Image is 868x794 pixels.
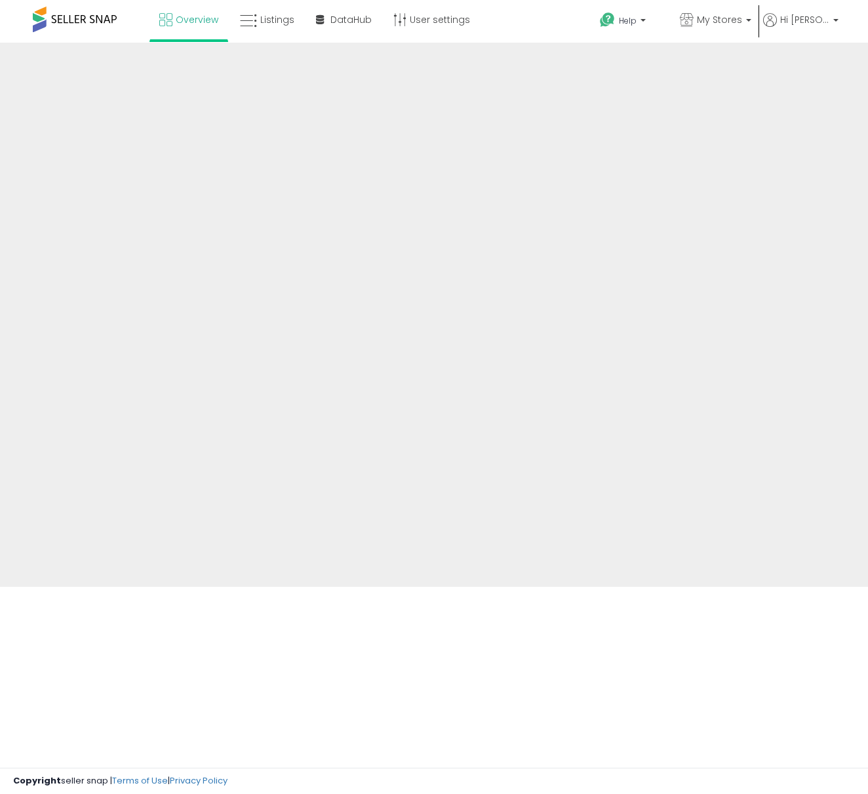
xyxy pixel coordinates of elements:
span: Overview [176,13,218,26]
a: Help [589,2,668,43]
span: My Stores [697,13,742,26]
i: Get Help [599,12,616,28]
span: Listings [260,13,294,26]
a: Hi [PERSON_NAME] [763,13,838,43]
span: DataHub [330,13,372,26]
span: Hi [PERSON_NAME] [780,13,829,26]
span: Help [619,15,637,26]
